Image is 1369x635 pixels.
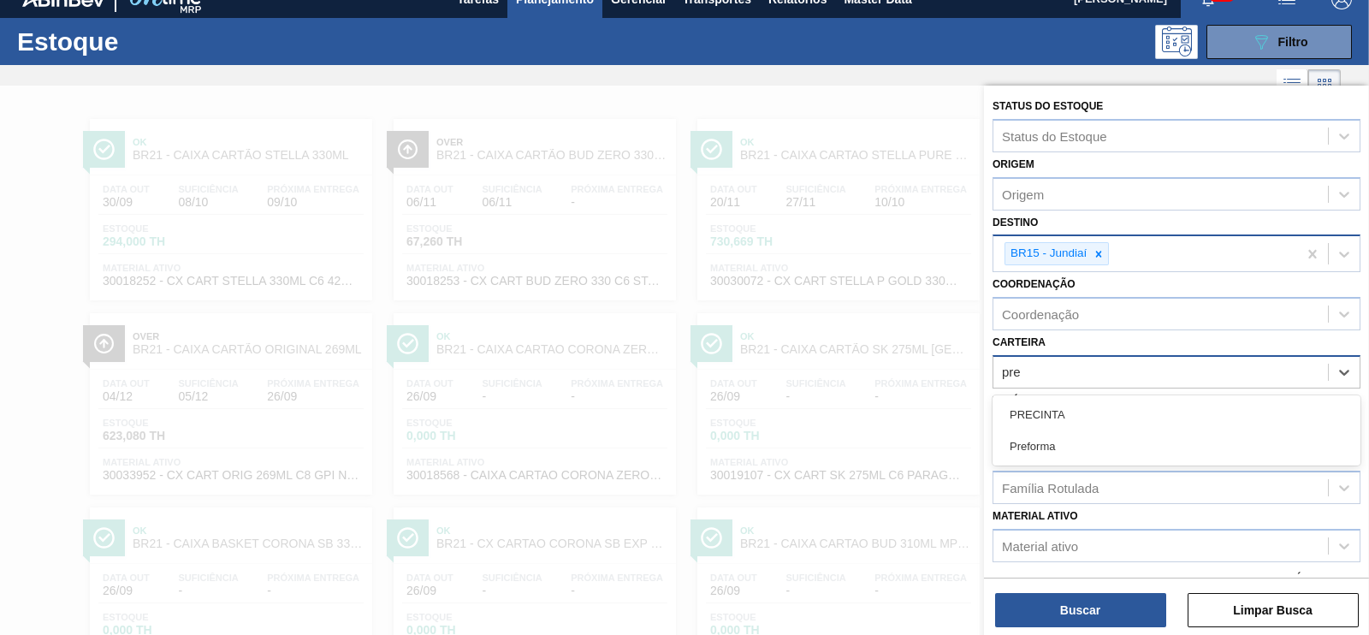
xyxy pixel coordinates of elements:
label: Origem [993,158,1034,170]
div: Material ativo [1002,539,1078,554]
div: BR15 - Jundiaí [1005,243,1089,264]
div: Pogramando: nenhum usuário selecionado [1155,25,1198,59]
button: Filtro [1206,25,1352,59]
label: Status do Estoque [993,100,1103,112]
label: Data de Entrega até [1183,573,1302,585]
div: Visão em Lista [1277,69,1308,102]
label: Coordenação [993,278,1076,290]
h1: Estoque [17,32,265,51]
label: Família [993,395,1034,407]
div: Preforma [993,430,1360,462]
div: Coordenação [1002,307,1079,322]
div: Origem [1002,187,1044,201]
label: Material ativo [993,510,1078,522]
div: Família Rotulada [1002,481,1099,496]
label: Data de Entrega de [993,573,1106,585]
div: Status do Estoque [1002,128,1107,143]
label: Destino [993,217,1038,228]
div: Visão em Cards [1308,69,1341,102]
div: PRECINTA [993,399,1360,430]
label: Carteira [993,336,1046,348]
span: Filtro [1278,35,1308,49]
